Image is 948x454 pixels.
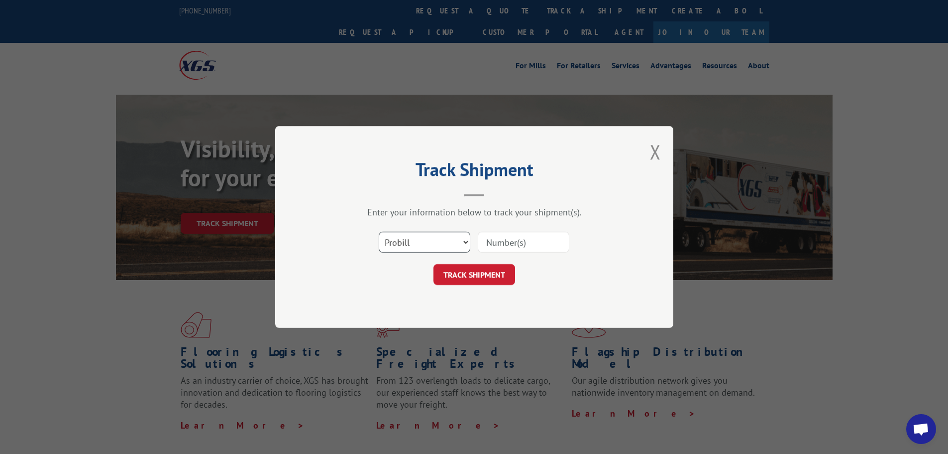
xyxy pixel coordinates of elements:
input: Number(s) [478,232,569,253]
div: Enter your information below to track your shipment(s). [325,206,624,218]
button: TRACK SHIPMENT [433,264,515,285]
h2: Track Shipment [325,162,624,181]
button: Close modal [650,139,661,165]
div: Open chat [906,414,936,444]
